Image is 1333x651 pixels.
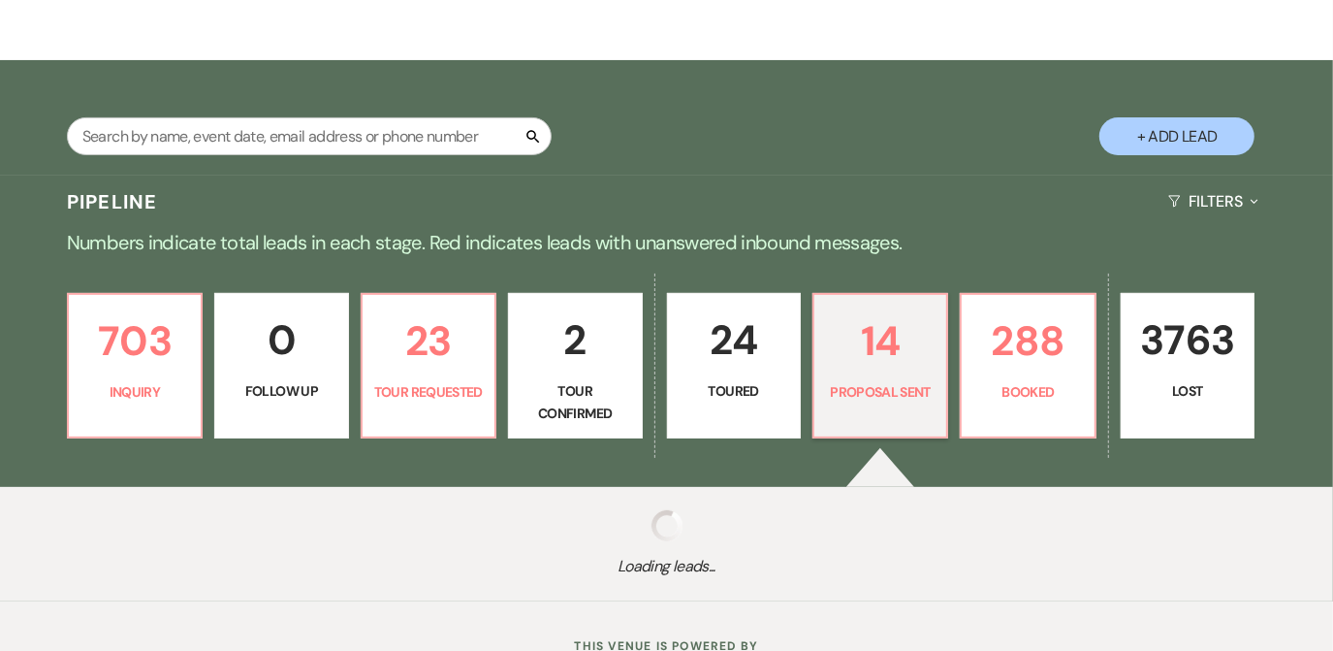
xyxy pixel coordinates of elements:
[973,309,1082,374] p: 288
[374,381,483,403] p: Tour Requested
[1160,176,1266,227] button: Filters
[1133,380,1242,402] p: Lost
[1133,308,1242,373] p: 3763
[214,293,348,439] a: 0Follow Up
[67,117,552,155] input: Search by name, event date, email address or phone number
[826,309,935,374] p: 14
[508,293,642,439] a: 2Tour Confirmed
[667,293,801,439] a: 24Toured
[812,293,948,439] a: 14Proposal Sent
[521,380,629,424] p: Tour Confirmed
[651,510,682,541] img: loading spinner
[227,380,335,402] p: Follow Up
[1121,293,1254,439] a: 3763Lost
[80,381,189,403] p: Inquiry
[67,555,1267,578] span: Loading leads...
[680,380,788,402] p: Toured
[680,308,788,373] p: 24
[67,188,158,215] h3: Pipeline
[361,293,496,439] a: 23Tour Requested
[1099,117,1254,155] button: + Add Lead
[374,309,483,374] p: 23
[80,309,189,374] p: 703
[67,293,203,439] a: 703Inquiry
[227,308,335,373] p: 0
[521,308,629,373] p: 2
[960,293,1095,439] a: 288Booked
[826,381,935,403] p: Proposal Sent
[973,381,1082,403] p: Booked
